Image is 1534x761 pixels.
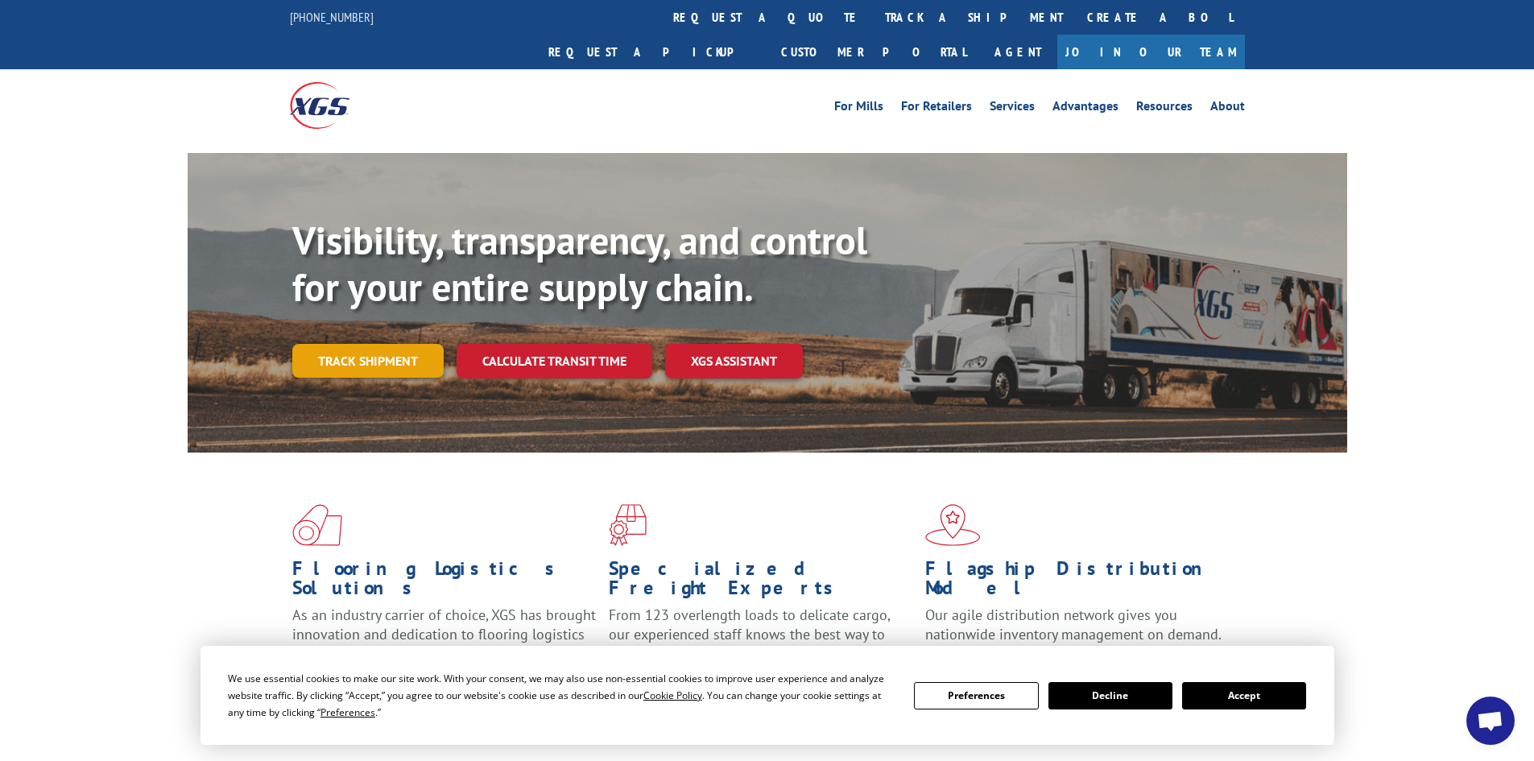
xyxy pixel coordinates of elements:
button: Accept [1182,682,1306,709]
p: From 123 overlength loads to delicate cargo, our experienced staff knows the best way to move you... [609,606,913,677]
a: About [1210,100,1245,118]
span: Preferences [320,705,375,719]
a: Request a pickup [536,35,769,69]
b: Visibility, transparency, and control for your entire supply chain. [292,215,867,312]
img: xgs-icon-focused-on-flooring-red [609,504,647,546]
a: XGS ASSISTANT [665,344,803,378]
span: Cookie Policy [643,689,702,702]
div: Cookie Consent Prompt [201,646,1334,745]
button: Preferences [914,682,1038,709]
a: For Retailers [901,100,972,118]
a: Join Our Team [1057,35,1245,69]
a: Calculate transit time [457,344,652,378]
span: Our agile distribution network gives you nationwide inventory management on demand. [925,606,1222,643]
h1: Specialized Freight Experts [609,559,913,606]
a: Resources [1136,100,1193,118]
h1: Flooring Logistics Solutions [292,559,597,606]
a: Track shipment [292,344,444,378]
a: Customer Portal [769,35,978,69]
h1: Flagship Distribution Model [925,559,1230,606]
a: Agent [978,35,1057,69]
a: For Mills [834,100,883,118]
div: Open chat [1466,697,1515,745]
a: Services [990,100,1035,118]
span: As an industry carrier of choice, XGS has brought innovation and dedication to flooring logistics... [292,606,596,663]
img: xgs-icon-total-supply-chain-intelligence-red [292,504,342,546]
a: Advantages [1052,100,1118,118]
div: We use essential cookies to make our site work. With your consent, we may also use non-essential ... [228,670,895,721]
button: Decline [1048,682,1172,709]
img: xgs-icon-flagship-distribution-model-red [925,504,981,546]
a: [PHONE_NUMBER] [290,9,374,25]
